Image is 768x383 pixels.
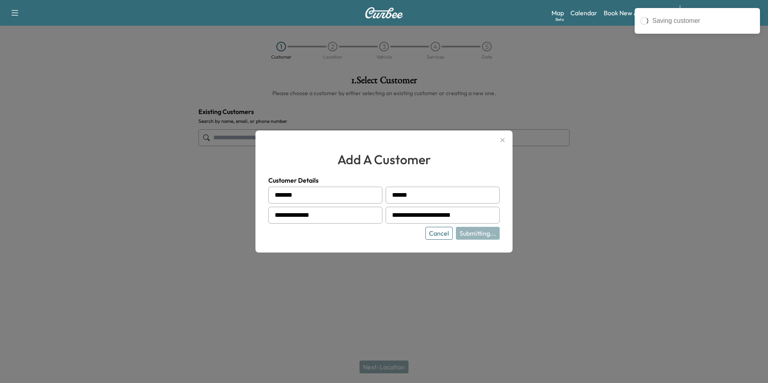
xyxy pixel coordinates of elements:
[551,8,564,18] a: MapBeta
[570,8,597,18] a: Calendar
[425,227,453,240] button: Cancel
[268,175,500,185] h4: Customer Details
[604,8,672,18] a: Book New Appointment
[556,16,564,22] div: Beta
[365,7,403,18] img: Curbee Logo
[652,16,754,26] div: Saving customer
[268,150,500,169] h2: add a customer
